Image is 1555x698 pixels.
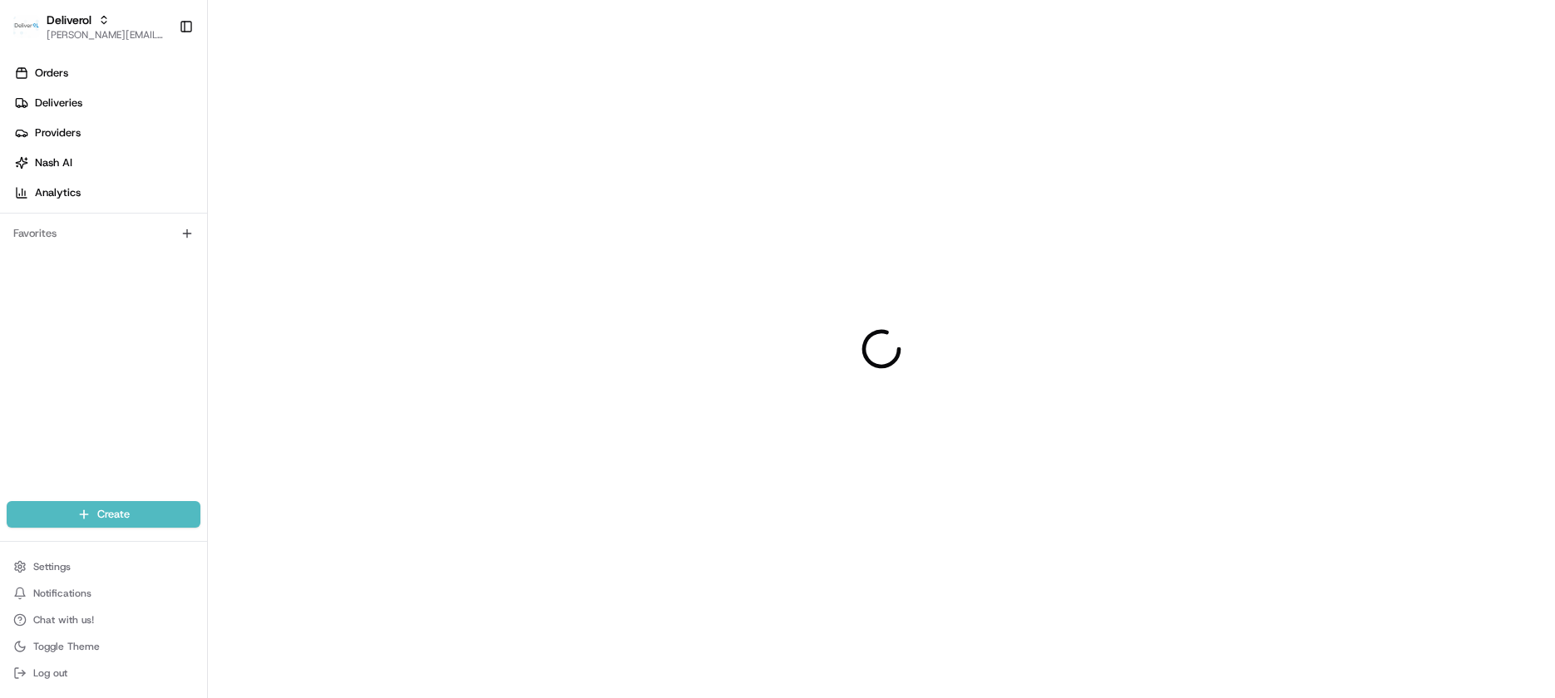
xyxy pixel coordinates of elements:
button: Toggle Theme [7,635,200,658]
a: Deliveries [7,90,207,116]
span: Settings [33,560,71,573]
div: Favorites [7,220,200,247]
a: Providers [7,120,207,146]
span: Log out [33,666,67,680]
button: Create [7,501,200,528]
button: Deliverol [47,12,91,28]
span: Chat with us! [33,613,94,627]
span: Orders [35,66,68,81]
span: Providers [35,125,81,140]
button: Notifications [7,582,200,605]
button: Log out [7,661,200,685]
button: [PERSON_NAME][EMAIL_ADDRESS][PERSON_NAME][DOMAIN_NAME] [47,28,165,42]
button: Chat with us! [7,608,200,632]
button: Settings [7,555,200,578]
button: DeliverolDeliverol[PERSON_NAME][EMAIL_ADDRESS][PERSON_NAME][DOMAIN_NAME] [7,7,172,47]
span: Deliveries [35,96,82,111]
a: Orders [7,60,207,86]
span: Nash AI [35,155,72,170]
a: Analytics [7,179,207,206]
span: Toggle Theme [33,640,100,653]
img: Deliverol [13,15,40,38]
span: Analytics [35,185,81,200]
a: Nash AI [7,150,207,176]
span: Create [97,507,130,522]
span: Notifications [33,587,91,600]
